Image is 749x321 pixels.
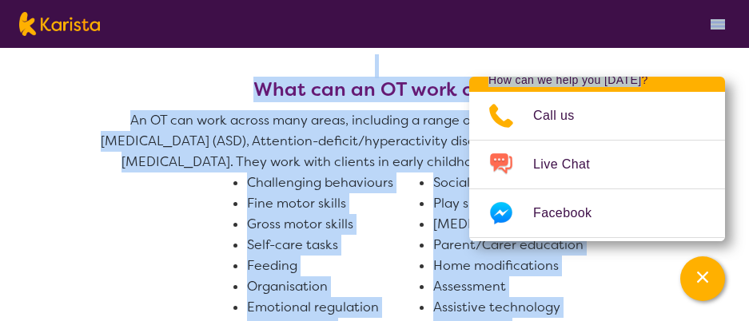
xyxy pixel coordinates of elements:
ul: Choose channel [469,92,725,286]
img: Karista logo [19,12,100,36]
button: Channel Menu [680,256,725,301]
div: Channel Menu [469,77,725,241]
li: Self-care tasks [247,235,420,256]
li: Organisation [247,276,420,297]
img: menu [711,19,725,30]
span: Facebook [533,201,611,225]
span: Live Chat [533,153,609,176]
li: Assessment [433,276,607,297]
li: Challenging behaviours [247,172,420,193]
li: Parent/Carer education [433,235,607,256]
li: Social skills [433,172,607,193]
a: Web link opens in a new tab. [469,238,725,286]
li: Home modifications [433,256,607,276]
li: Emotional regulation [247,297,420,318]
li: Feeding [247,256,420,276]
li: Play skills [433,193,607,214]
li: Fine motor skills [247,193,420,214]
p: How can we help you [DATE]? [488,73,706,87]
li: Gross motor skills [247,214,420,235]
span: Call us [533,104,594,128]
h3: What can an OT work on? [87,78,663,101]
p: An OT can work across many areas, including a range of diagnosis' for example, [MEDICAL_DATA] (AS... [87,110,663,172]
li: [MEDICAL_DATA] [433,214,607,235]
